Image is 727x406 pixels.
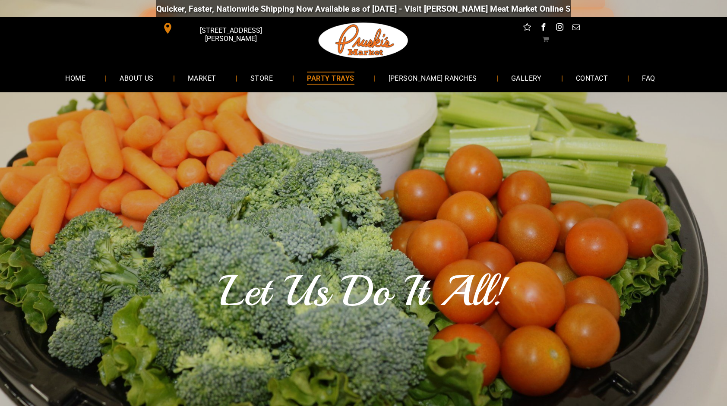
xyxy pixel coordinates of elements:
[554,22,566,35] a: instagram
[571,22,582,35] a: email
[498,66,555,89] a: GALLERY
[563,66,621,89] a: CONTACT
[220,264,508,318] font: Let Us Do It All!
[522,22,533,35] a: Social network
[629,66,668,89] a: FAQ
[237,66,286,89] a: STORE
[156,22,288,35] a: [STREET_ADDRESS][PERSON_NAME]
[52,66,98,89] a: HOME
[317,17,410,64] img: Pruski-s+Market+HQ+Logo2-1920w.png
[294,66,367,89] a: PARTY TRAYS
[376,66,490,89] a: [PERSON_NAME] RANCHES
[107,66,167,89] a: ABOUT US
[175,22,287,47] span: [STREET_ADDRESS][PERSON_NAME]
[175,66,229,89] a: MARKET
[538,22,549,35] a: facebook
